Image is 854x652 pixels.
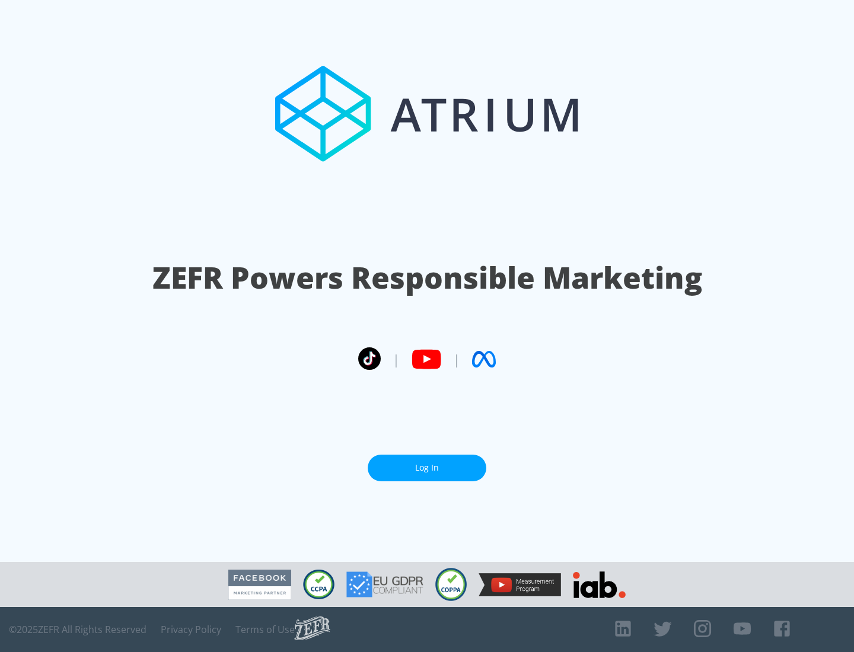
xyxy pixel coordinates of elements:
img: GDPR Compliant [346,571,423,597]
span: © 2025 ZEFR All Rights Reserved [9,624,146,635]
a: Terms of Use [235,624,295,635]
span: | [393,350,400,368]
img: IAB [573,571,626,598]
a: Log In [368,455,486,481]
a: Privacy Policy [161,624,221,635]
img: CCPA Compliant [303,570,334,599]
img: YouTube Measurement Program [479,573,561,596]
img: COPPA Compliant [435,568,467,601]
img: Facebook Marketing Partner [228,570,291,600]
span: | [453,350,460,368]
h1: ZEFR Powers Responsible Marketing [152,257,702,298]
